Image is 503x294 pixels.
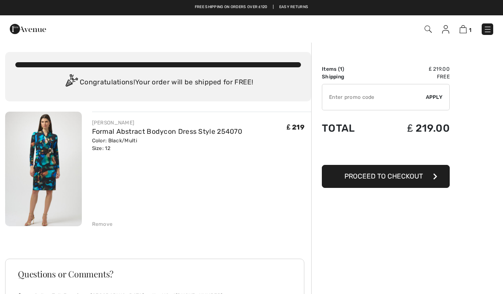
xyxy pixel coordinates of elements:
span: Proceed to Checkout [344,172,423,180]
a: 1ère Avenue [10,24,46,32]
td: Shipping [322,73,378,81]
td: ₤ 219.00 [378,65,450,73]
button: Proceed to Checkout [322,165,450,188]
span: 1 [469,27,471,33]
img: Menu [483,25,492,34]
a: Free shipping on orders over ₤120 [195,4,268,10]
a: 1 [460,24,471,34]
img: 1ère Avenue [10,20,46,37]
a: Easy Returns [279,4,309,10]
img: Congratulation2.svg [63,74,80,91]
td: Total [322,114,378,143]
span: | [273,4,274,10]
iframe: PayPal [322,143,450,162]
span: ₤ 219 [287,123,304,131]
div: Congratulations! Your order will be shipped for FREE! [15,74,301,91]
td: Free [378,73,450,81]
h3: Questions or Comments? [18,270,292,278]
span: Apply [426,93,443,101]
img: My Info [442,25,449,34]
div: [PERSON_NAME] [92,119,243,127]
img: Formal Abstract Bodycon Dress Style 254070 [5,112,82,226]
td: Items ( ) [322,65,378,73]
input: Promo code [322,84,426,110]
td: ₤ 219.00 [378,114,450,143]
img: Search [425,26,432,33]
img: Shopping Bag [460,25,467,33]
div: Remove [92,220,113,228]
div: Color: Black/Multi Size: 12 [92,137,243,152]
span: 1 [340,66,342,72]
a: Formal Abstract Bodycon Dress Style 254070 [92,127,243,135]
